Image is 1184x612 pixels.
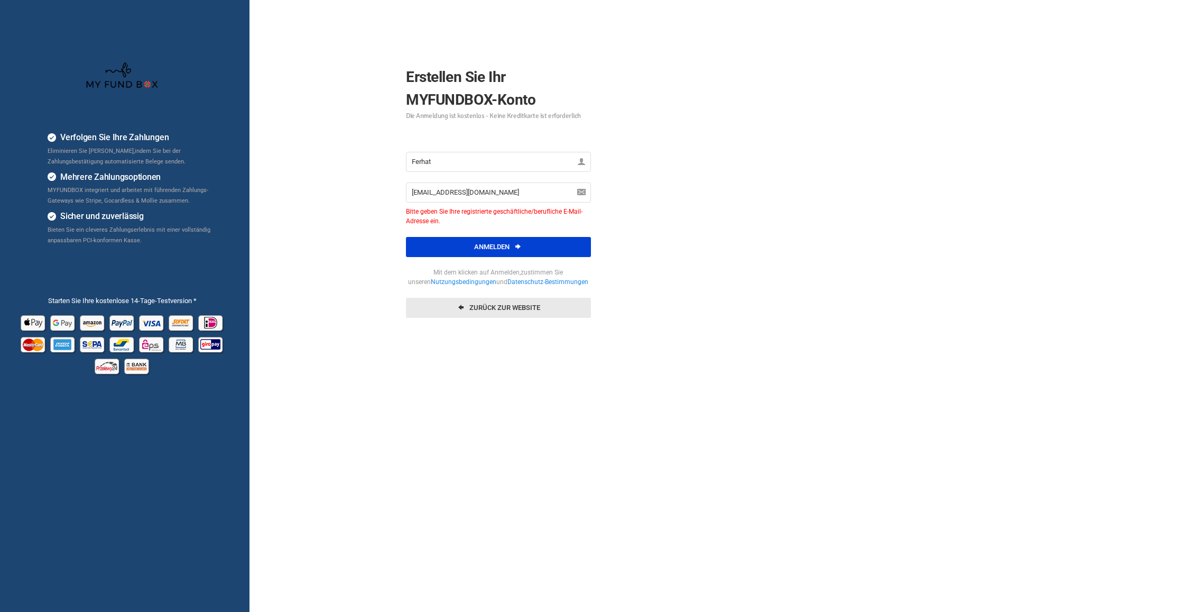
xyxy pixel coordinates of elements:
[48,171,212,184] h4: Mehrere Zahlungsoptionen
[406,237,591,257] button: Anmelden
[168,312,196,333] img: Sofort Pay
[406,66,591,120] h2: Erstellen Sie Ihr MYFUNDBOX-Konto
[20,333,48,355] img: Mastercard Pay
[406,152,591,172] input: Name *
[406,298,591,318] a: Zurück zur Website
[49,312,77,333] img: Google Pay
[48,148,186,165] span: Eliminieren Sie [PERSON_NAME],indem Sie bei der Zahlungsbestätigung automatisierte Belege senden.
[48,131,212,144] h4: Verfolgen Sie Ihre Zahlungen
[123,355,151,377] img: banktransfer
[138,333,166,355] img: EPS Pay
[406,182,591,203] input: E-Mail *
[108,333,136,355] img: Bancontact Pay
[406,207,591,226] span: Bitte geben Sie Ihre registrierte geschäftliche/berufliche E-Mail-Adresse ein.
[86,61,159,92] img: whiteMFB.png
[168,333,196,355] img: mb Pay
[20,312,48,333] img: Apple Pay
[48,226,210,244] span: Bieten Sie ein cleveres Zahlungserlebnis mit einer vollständig anpassbaren PCI-konformen Kasse.
[507,278,588,286] a: Datenschutz-Bestimmungen
[79,312,107,333] img: Amazon
[79,333,107,355] img: sepa Pay
[49,333,77,355] img: american_express Pay
[48,210,212,223] h4: Sicher und zuverlässig
[108,312,136,333] img: Paypal
[94,355,122,377] img: p24 Pay
[197,333,225,355] img: giropay
[431,278,496,286] a: Nutzungsbedingungen
[138,312,166,333] img: Visa
[406,113,591,120] small: Die Anmeldung ist kostenlos - Keine Kreditkarte ist erforderlich
[48,187,208,204] span: MYFUNDBOX integriert und arbeitet mit führenden Zahlungs-Gateways wie Stripe, Gocardless & Mollie...
[406,268,591,287] span: Mit dem klicken auf Anmelden,zustimmen Sie unseren und
[197,312,225,333] img: Ideal Pay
